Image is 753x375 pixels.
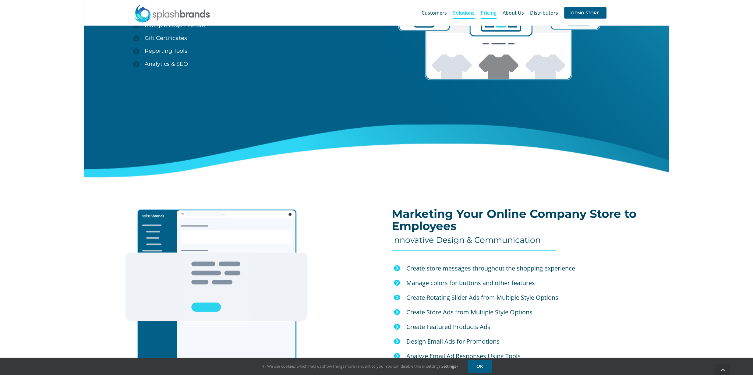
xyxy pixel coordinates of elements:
a: OK [468,360,492,373]
a: Distributors [530,3,558,23]
h2: Marketing Your Online Company Store to Employees [392,208,644,232]
p: Analyze Email Ad Responses Using Tools [406,351,644,361]
h4: Innovative Design & Communication [392,235,541,245]
span: About Us [503,10,524,15]
span: Pricing [481,10,497,15]
span: Customers [422,10,447,15]
span: Reporting Tools [145,48,187,54]
p: Create Store Ads from Multiple Style Options [406,307,644,317]
a: Gift Certificates [133,32,361,44]
span: Hi! We use cookies, which help us show things more relevant to you. You can disable this in setti... [261,363,458,369]
a: Pricing [481,3,497,23]
a: DEMO STORE [564,3,606,23]
p: Create store messages throughout the shopping experience [406,263,644,274]
span: Distributors [530,10,558,15]
span: Gift Certificates [145,35,187,41]
p: Create Featured Products Ads [406,322,644,332]
nav: Main Menu Sticky [422,3,606,23]
span: Analytics & SEO [145,61,188,67]
a: Analytics & SEO [133,58,361,70]
img: SplashBrands.com Logo [134,4,210,23]
p: Manage colors for buttons and other features [406,278,644,288]
a: Settings [441,363,458,369]
p: Design Email Ads for Promotions [406,336,644,347]
a: Customers [422,3,447,23]
span: Solutions [453,10,475,15]
a: Reporting Tools [133,44,361,57]
span: DEMO STORE [564,7,606,19]
p: Create Rotating Slider Ads from Multiple Style Options [406,292,644,303]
